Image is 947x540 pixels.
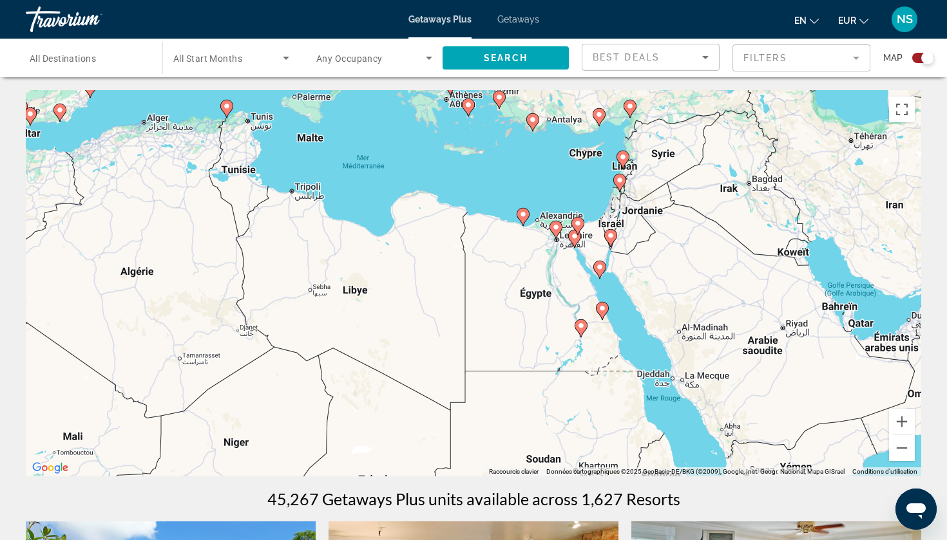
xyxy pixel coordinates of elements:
button: Filter [732,44,870,72]
button: Change language [794,11,819,30]
button: Change currency [838,11,868,30]
span: Best Deals [593,52,660,62]
span: Map [883,49,903,67]
button: Passer en plein écran [889,97,915,122]
button: Zoom arrière [889,435,915,461]
button: Raccourcis clavier [489,467,539,476]
span: All Start Months [173,53,242,64]
button: Zoom avant [889,409,915,434]
span: EUR [838,15,856,26]
a: Ouvrir cette zone dans Google Maps (dans une nouvelle fenêtre) [29,460,72,476]
span: Search [484,53,528,63]
a: Getaways Plus [408,14,472,24]
a: Conditions d'utilisation (s'ouvre dans un nouvel onglet) [852,468,917,475]
span: NS [897,13,913,26]
button: User Menu [888,6,921,33]
img: Google [29,460,72,476]
a: Getaways [497,14,539,24]
span: en [794,15,807,26]
iframe: Bouton de lancement de la fenêtre de messagerie [895,489,937,530]
span: All Destinations [30,53,96,64]
span: Données cartographiques ©2025 GeoBasis-DE/BKG (©2009), Google, Inst. Geogr. Nacional, Mapa GISrael [546,468,845,475]
h1: 45,267 Getaways Plus units available across 1,627 Resorts [267,489,680,508]
a: Travorium [26,3,155,36]
button: Search [443,46,569,70]
span: Any Occupancy [316,53,383,64]
mat-select: Sort by [593,50,709,65]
